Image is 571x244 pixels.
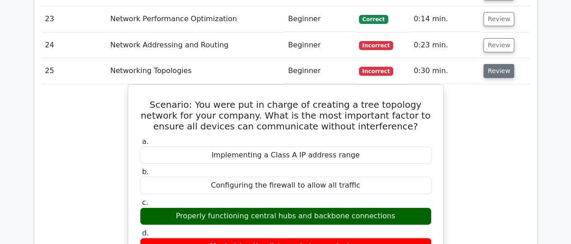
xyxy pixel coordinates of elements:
[142,137,149,146] span: a.
[483,12,514,26] button: Review
[483,38,514,52] button: Review
[410,58,480,84] td: 0:30 min.
[42,6,107,32] td: 23
[42,58,107,84] td: 25
[139,99,432,132] h5: Scenario: You were put in charge of creating a tree topology network for your company. What is th...
[140,147,432,164] div: Implementing a Class A IP address range
[142,198,149,207] span: c.
[140,177,432,194] div: Configuring the firewall to allow all traffic
[42,32,107,58] td: 24
[410,32,480,58] td: 0:23 min.
[284,58,355,84] td: Beginner
[483,64,514,78] button: Review
[142,167,149,176] span: b.
[284,6,355,32] td: Beginner
[140,207,432,225] div: Properly functioning central hubs and backbone connections
[107,32,284,58] td: Network Addressing and Routing
[107,58,284,84] td: Networking Topologies
[284,32,355,58] td: Beginner
[359,15,388,24] span: Correct
[359,67,394,76] span: Incorrect
[107,6,284,32] td: Network Performance Optimization
[359,41,394,50] span: Incorrect
[142,229,149,237] span: d.
[410,6,480,32] td: 0:14 min.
